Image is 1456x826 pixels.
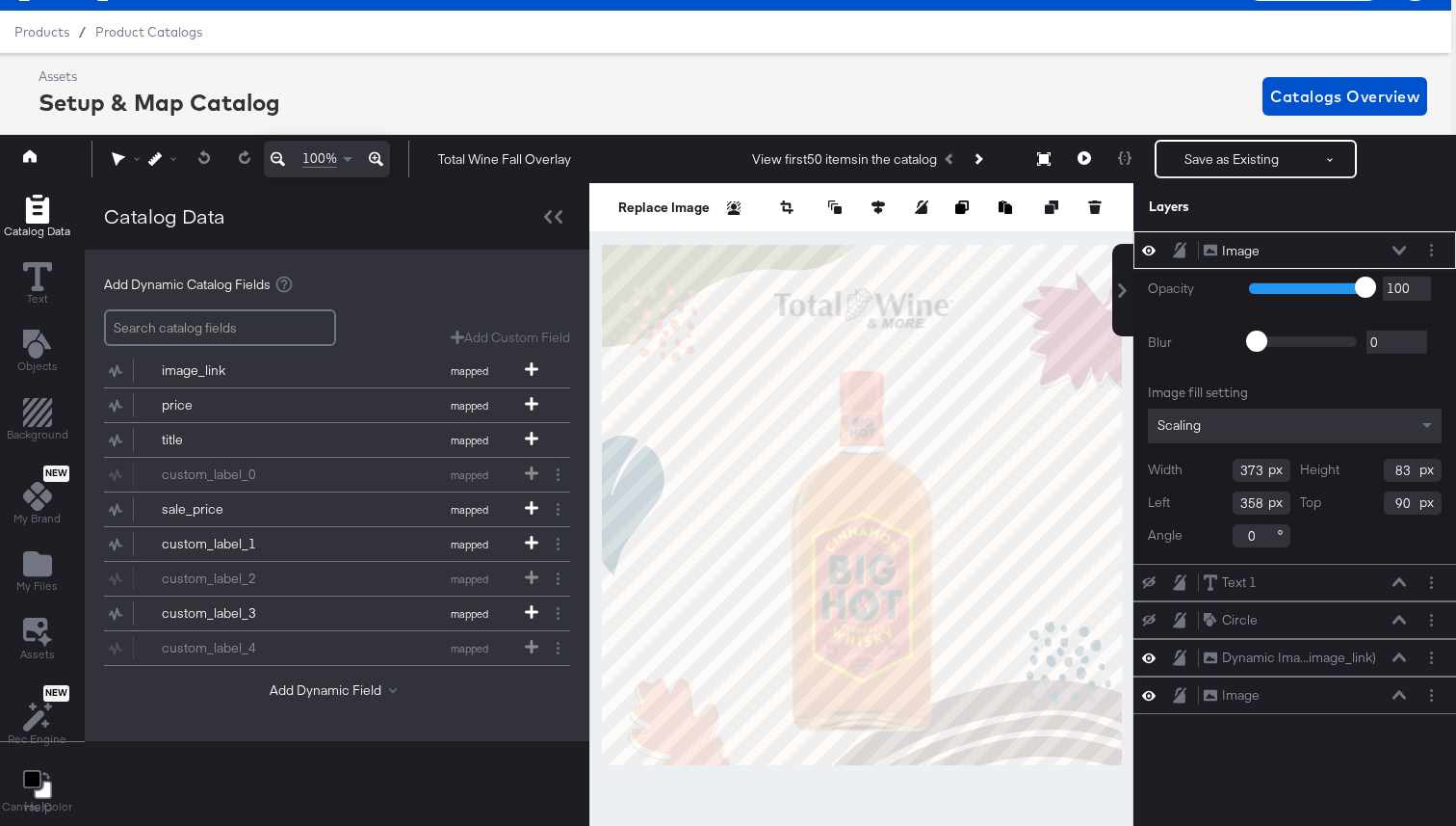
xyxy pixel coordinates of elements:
[8,732,66,747] span: Rec Engine
[1222,573,1257,592] div: Text 1
[162,535,301,553] div: custom_label_1
[17,359,58,374] span: Objects
[955,200,969,214] svg: Copy image
[162,604,301,623] div: custom_label_3
[43,467,69,480] span: New
[1148,493,1170,512] label: Left
[104,597,570,630] div: custom_label_3mapped
[270,681,404,700] button: Add Dynamic Field
[752,150,937,169] div: View first 50 items in the catalog
[104,527,570,561] div: custom_label_1mapped
[104,354,546,387] button: image_linkmapped
[5,545,69,600] button: Add Files
[162,396,301,414] div: price
[2,799,72,814] span: Canvas Color
[1300,493,1321,512] label: Top
[104,527,546,561] button: custom_label_1mapped
[104,458,570,492] div: custom_label_0mapped
[162,361,301,380] div: image_link
[104,388,546,422] button: pricemapped
[1148,333,1235,352] label: Blur
[302,149,337,168] span: 100%
[24,798,52,816] a: Help
[6,326,69,381] button: Add Text
[4,224,70,239] span: Catalog Data
[104,309,336,347] input: Search catalog fields
[104,354,570,387] div: image_linkmapped
[104,423,570,457] div: titlemapped
[39,86,280,119] div: Setup & Map Catalog
[104,423,546,457] button: titlemapped
[1262,77,1427,116] button: Catalogs Overview
[1421,610,1442,630] button: Layer Options
[1203,648,1377,668] button: Dynamic Ima...image_link)
[11,790,65,825] button: Help
[13,511,61,526] span: My Brand
[27,291,48,306] span: Text
[12,258,64,313] button: Text
[69,24,95,40] span: /
[43,687,69,700] span: New
[16,578,58,594] span: My Files
[1222,686,1260,705] div: Image
[1148,384,1442,402] div: Image fill setting
[2,461,72,532] button: NewMy Brand
[416,607,522,621] span: mapped
[1148,526,1183,545] label: Angle
[104,276,271,294] span: Add Dynamic Catalog Fields
[1149,198,1345,216] div: Layers
[1203,573,1258,593] button: Text 1
[104,562,570,596] div: custom_label_2mapped
[1157,142,1307,176] button: Save as Existing
[416,538,522,551] span: mapped
[104,388,570,422] div: pricemapped
[1222,242,1260,260] div: Image
[1421,240,1442,260] button: Layer Options
[451,329,570,347] button: Add Custom Field
[1222,649,1376,667] div: Dynamic Ima...image_link)
[964,142,991,176] button: Next Product
[1203,610,1259,630] button: Circle
[1157,416,1201,434] span: Scaling
[1203,685,1261,706] button: Image
[1222,611,1258,629] div: Circle
[104,202,225,230] div: Catalog Data
[618,198,710,217] button: Replace Image
[1148,280,1235,298] label: Opacity
[1421,573,1442,593] button: Layer Options
[95,24,202,40] a: Product Catalogs
[416,503,522,517] span: mapped
[1421,648,1442,668] button: Layer Options
[104,493,570,526] div: sale_pricemapped
[104,493,546,526] button: sale_pricemapped
[1421,685,1442,706] button: Layer Options
[999,198,1018,217] button: Paste image
[955,198,975,217] button: Copy image
[999,200,1012,214] svg: Paste image
[7,427,68,442] span: Background
[1300,461,1339,479] label: Height
[1148,461,1183,479] label: Width
[9,612,66,668] button: Assets
[162,431,301,449] div: title
[20,647,55,662] span: Assets
[416,364,522,378] span: mapped
[727,201,741,215] svg: Remove background
[14,24,69,40] span: Products
[104,631,570,665] div: custom_label_4mapped
[39,67,280,86] div: Assets
[416,399,522,413] span: mapped
[416,434,522,447] span: mapped
[1203,241,1261,261] button: Image
[104,597,546,630] button: custom_label_3mapped
[162,500,301,519] div: sale_price
[1270,83,1419,110] span: Catalogs Overview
